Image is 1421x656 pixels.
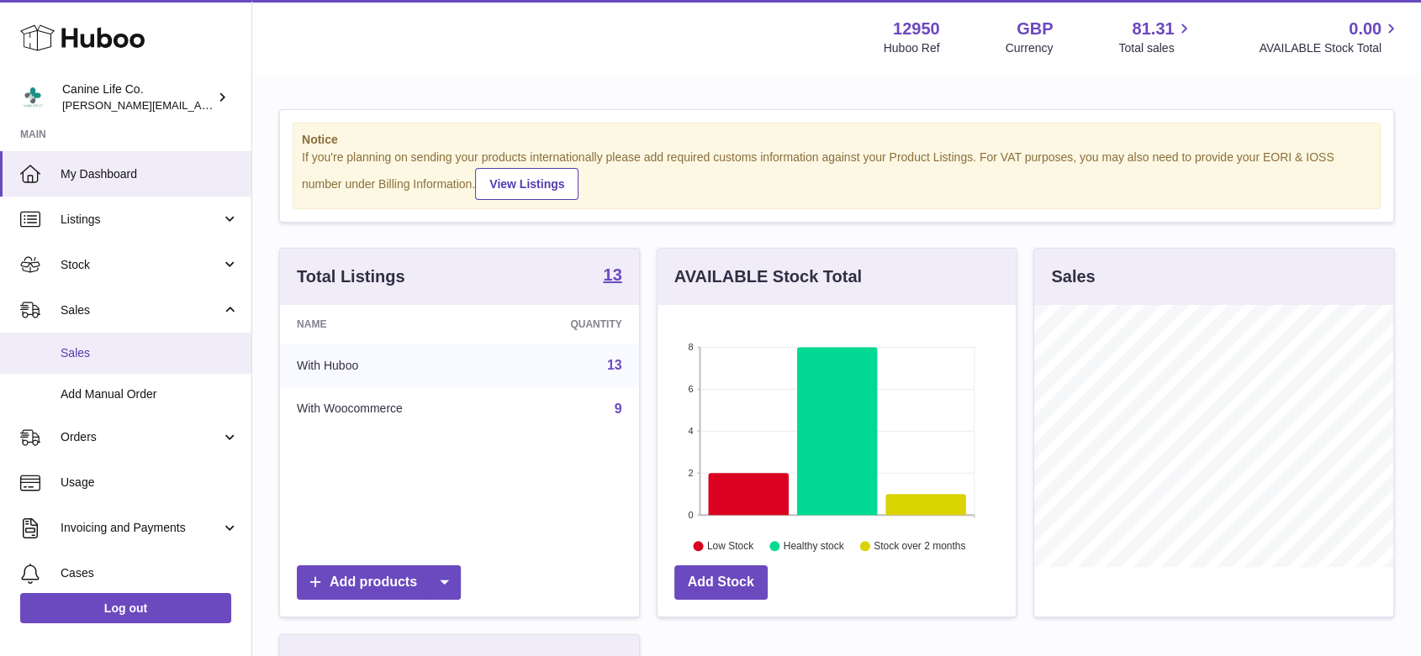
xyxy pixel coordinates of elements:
div: Currency [1006,40,1054,56]
h3: AVAILABLE Stock Total [674,265,862,288]
strong: 12950 [893,18,940,40]
td: With Woocommerce [280,387,503,431]
text: Stock over 2 months [874,540,965,552]
th: Quantity [503,305,639,344]
span: Cases [61,565,239,581]
span: Listings [61,212,221,228]
th: Name [280,305,503,344]
strong: GBP [1017,18,1053,40]
div: If you're planning on sending your products internationally please add required customs informati... [302,150,1371,200]
h3: Sales [1051,265,1095,288]
text: 0 [688,510,693,520]
div: Canine Life Co. [62,81,214,113]
text: 6 [688,384,693,394]
text: Low Stock [707,540,754,552]
text: 4 [688,426,693,436]
img: kevin@clsgltd.co.uk [20,85,45,110]
text: Healthy stock [784,540,845,552]
span: Total sales [1118,40,1193,56]
h3: Total Listings [297,265,405,288]
span: [PERSON_NAME][EMAIL_ADDRESS][DOMAIN_NAME] [62,98,337,112]
a: Add products [297,565,461,600]
span: My Dashboard [61,166,239,182]
span: Usage [61,475,239,491]
span: 0.00 [1349,18,1381,40]
span: Invoicing and Payments [61,520,221,536]
a: 81.31 Total sales [1118,18,1193,56]
span: Sales [61,345,239,361]
td: With Huboo [280,344,503,387]
span: Sales [61,302,221,318]
a: Log out [20,593,231,623]
span: 81.31 [1132,18,1174,40]
a: 13 [603,266,621,286]
strong: 13 [603,266,621,283]
text: 8 [688,342,693,352]
span: Stock [61,257,221,273]
text: 2 [688,468,693,478]
a: View Listings [475,168,578,200]
span: AVAILABLE Stock Total [1259,40,1401,56]
a: Add Stock [674,565,768,600]
div: Huboo Ref [884,40,940,56]
span: Orders [61,429,221,445]
strong: Notice [302,132,1371,148]
a: 9 [615,401,622,416]
a: 0.00 AVAILABLE Stock Total [1259,18,1401,56]
a: 13 [607,358,622,372]
span: Add Manual Order [61,386,239,402]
